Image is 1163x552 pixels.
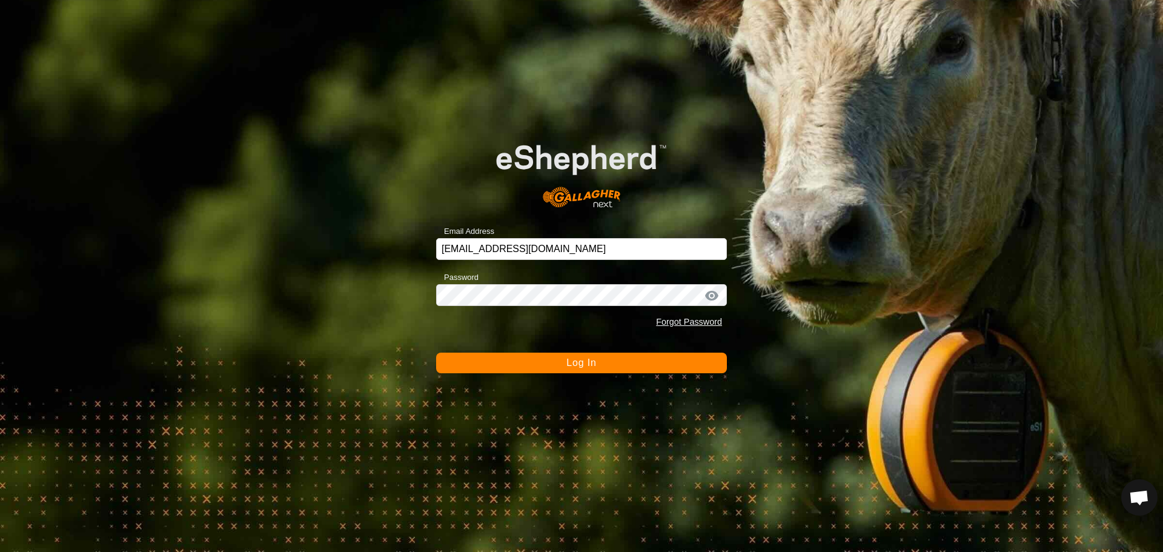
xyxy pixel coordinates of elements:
a: Forgot Password [656,317,722,327]
span: Log In [566,357,596,368]
img: E-shepherd Logo [465,121,698,220]
div: Open chat [1121,479,1158,516]
button: Log In [436,353,727,373]
label: Email Address [436,225,494,238]
label: Password [436,271,479,284]
input: Email Address [436,238,727,260]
